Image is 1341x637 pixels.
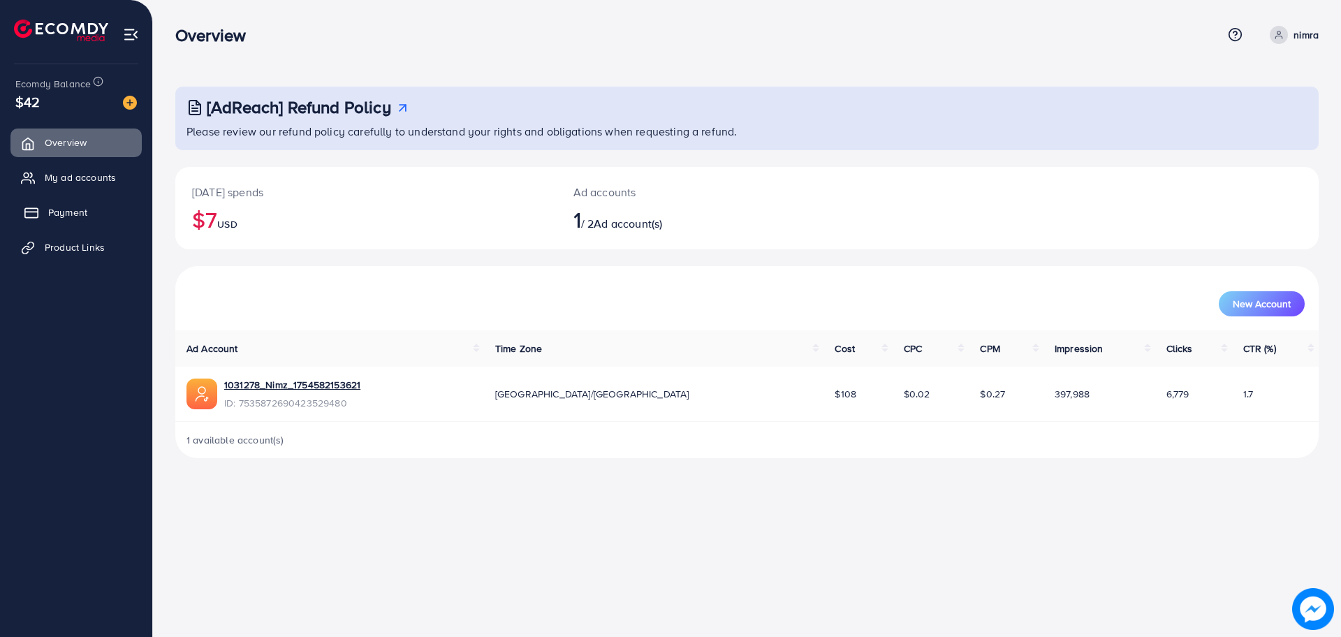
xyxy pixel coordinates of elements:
[45,170,116,184] span: My ad accounts
[835,342,855,356] span: Cost
[594,216,662,231] span: Ad account(s)
[15,77,91,91] span: Ecomdy Balance
[10,233,142,261] a: Product Links
[1055,387,1090,401] span: 397,988
[1243,342,1276,356] span: CTR (%)
[1264,26,1319,44] a: nimra
[123,96,137,110] img: image
[10,129,142,156] a: Overview
[904,342,922,356] span: CPC
[207,97,391,117] h3: [AdReach] Refund Policy
[224,378,360,392] a: 1031278_Nimz_1754582153621
[980,387,1005,401] span: $0.27
[10,198,142,226] a: Payment
[1219,291,1305,316] button: New Account
[980,342,999,356] span: CPM
[186,123,1310,140] p: Please review our refund policy carefully to understand your rights and obligations when requesti...
[835,387,856,401] span: $108
[175,25,257,45] h3: Overview
[1243,387,1253,401] span: 1.7
[1166,387,1189,401] span: 6,779
[217,217,237,231] span: USD
[904,387,930,401] span: $0.02
[1292,588,1334,630] img: image
[186,342,238,356] span: Ad Account
[1233,299,1291,309] span: New Account
[192,206,540,233] h2: $7
[495,387,689,401] span: [GEOGRAPHIC_DATA]/[GEOGRAPHIC_DATA]
[1294,27,1319,43] p: nimra
[45,136,87,149] span: Overview
[573,184,826,200] p: Ad accounts
[573,203,581,235] span: 1
[1055,342,1104,356] span: Impression
[45,240,105,254] span: Product Links
[48,205,87,219] span: Payment
[123,27,139,43] img: menu
[186,433,284,447] span: 1 available account(s)
[192,184,540,200] p: [DATE] spends
[15,91,40,112] span: $42
[10,163,142,191] a: My ad accounts
[1166,342,1193,356] span: Clicks
[495,342,542,356] span: Time Zone
[573,206,826,233] h2: / 2
[14,20,108,41] img: logo
[186,379,217,409] img: ic-ads-acc.e4c84228.svg
[224,396,360,410] span: ID: 7535872690423529480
